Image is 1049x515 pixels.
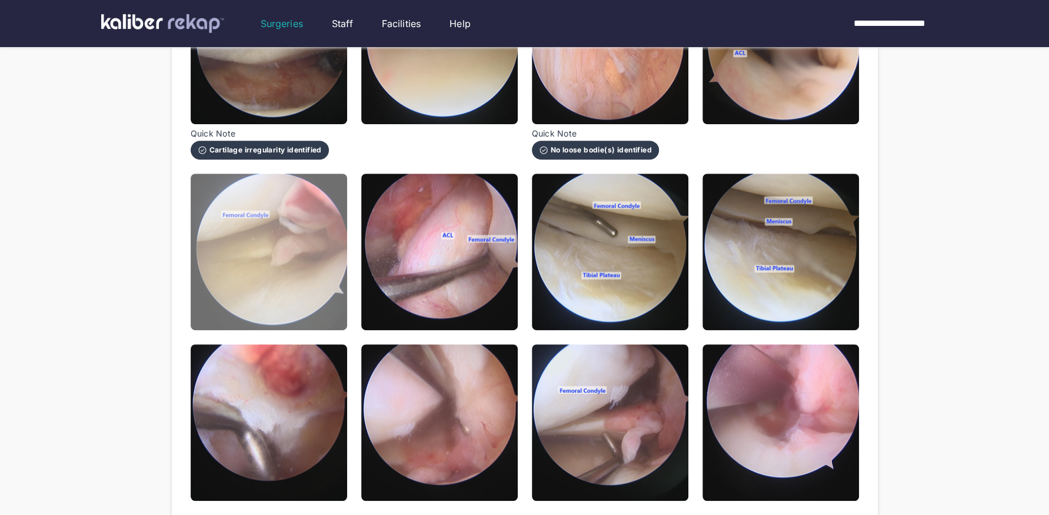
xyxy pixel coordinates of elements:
img: kaliber labs logo [101,14,224,33]
a: Help [449,16,471,31]
span: Quick Note [532,129,659,138]
img: Still0005.jpg [191,174,347,330]
img: Still0010.jpg [361,344,518,501]
img: Still0006.jpg [361,174,518,330]
img: check-circle-outline-white.611b8afe.svg [198,145,207,155]
div: No loose bodie(s) identified [539,145,652,155]
span: Quick Note [191,129,329,138]
img: Still0012.jpg [702,344,859,501]
div: Cartilage irregularity identified [198,145,322,155]
img: check-circle-outline-white.611b8afe.svg [539,145,548,155]
a: Facilities [382,16,421,31]
a: Staff [332,16,353,31]
img: Still0009.jpg [191,344,347,501]
img: Still0011.jpg [532,344,688,501]
img: Still0007.jpg [532,174,688,330]
a: Surgeries [261,16,303,31]
img: Still0008.jpg [702,174,859,330]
